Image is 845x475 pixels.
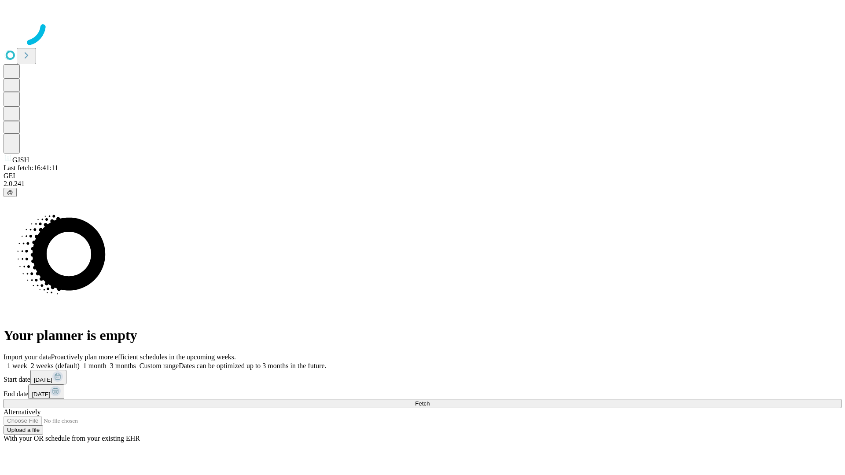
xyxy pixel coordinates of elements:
[4,408,40,416] span: Alternatively
[4,399,841,408] button: Fetch
[83,362,107,369] span: 1 month
[28,384,64,399] button: [DATE]
[110,362,136,369] span: 3 months
[30,370,66,384] button: [DATE]
[34,376,52,383] span: [DATE]
[4,425,43,435] button: Upload a file
[4,353,51,361] span: Import your data
[4,384,841,399] div: End date
[7,189,13,196] span: @
[51,353,236,361] span: Proactively plan more efficient schedules in the upcoming weeks.
[31,362,80,369] span: 2 weeks (default)
[4,435,140,442] span: With your OR schedule from your existing EHR
[7,362,27,369] span: 1 week
[140,362,179,369] span: Custom range
[4,180,841,188] div: 2.0.241
[4,188,17,197] button: @
[32,391,50,398] span: [DATE]
[4,370,841,384] div: Start date
[4,327,841,343] h1: Your planner is empty
[179,362,326,369] span: Dates can be optimized up to 3 months in the future.
[12,156,29,164] span: GJSH
[4,172,841,180] div: GEI
[4,164,58,172] span: Last fetch: 16:41:11
[415,400,430,407] span: Fetch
